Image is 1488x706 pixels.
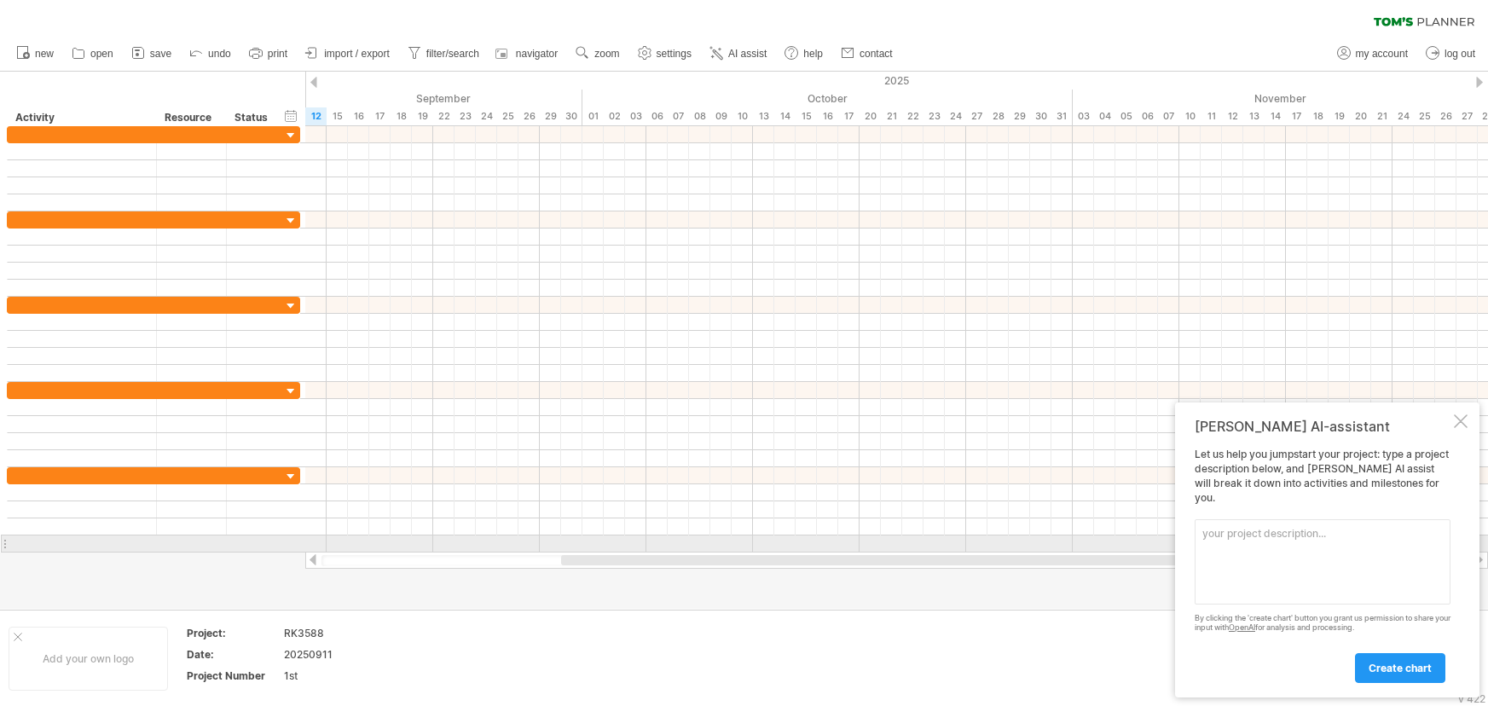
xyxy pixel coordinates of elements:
div: Friday, 12 September 2025 [305,107,327,125]
div: Resource [165,109,217,126]
div: Monday, 13 October 2025 [753,107,774,125]
span: filter/search [426,48,479,60]
div: Thursday, 6 November 2025 [1137,107,1158,125]
div: Friday, 7 November 2025 [1158,107,1179,125]
div: Tuesday, 25 November 2025 [1414,107,1435,125]
span: help [803,48,823,60]
div: Wednesday, 24 September 2025 [476,107,497,125]
span: zoom [594,48,619,60]
div: Tuesday, 11 November 2025 [1201,107,1222,125]
a: print [245,43,292,65]
div: Status [234,109,272,126]
div: Friday, 14 November 2025 [1265,107,1286,125]
div: 1st [284,668,427,683]
div: Monday, 6 October 2025 [646,107,668,125]
span: navigator [516,48,558,60]
div: Thursday, 16 October 2025 [817,107,838,125]
span: create chart [1369,662,1432,674]
div: Wednesday, 1 October 2025 [582,107,604,125]
a: create chart [1355,653,1445,683]
a: navigator [493,43,563,65]
div: 20250911 [284,647,427,662]
a: settings [634,43,697,65]
a: help [780,43,828,65]
div: Monday, 24 November 2025 [1392,107,1414,125]
div: September 2025 [113,90,582,107]
div: Tuesday, 16 September 2025 [348,107,369,125]
span: save [150,48,171,60]
span: contact [860,48,893,60]
a: new [12,43,59,65]
span: settings [657,48,692,60]
div: Friday, 21 November 2025 [1371,107,1392,125]
div: Wednesday, 26 November 2025 [1435,107,1456,125]
div: Friday, 24 October 2025 [945,107,966,125]
div: Thursday, 25 September 2025 [497,107,518,125]
div: Wednesday, 29 October 2025 [1009,107,1030,125]
div: [PERSON_NAME] AI-assistant [1195,418,1450,435]
div: Monday, 29 September 2025 [540,107,561,125]
a: contact [837,43,898,65]
a: import / export [301,43,395,65]
div: Monday, 22 September 2025 [433,107,455,125]
div: Date: [187,647,281,662]
span: undo [208,48,231,60]
div: Tuesday, 18 November 2025 [1307,107,1329,125]
div: Project: [187,626,281,640]
div: Monday, 10 November 2025 [1179,107,1201,125]
a: OpenAI [1229,622,1255,632]
div: Friday, 17 October 2025 [838,107,860,125]
div: Wednesday, 8 October 2025 [689,107,710,125]
span: new [35,48,54,60]
div: Project Number [187,668,281,683]
div: Add your own logo [9,627,168,691]
div: Wednesday, 15 October 2025 [796,107,817,125]
a: zoom [571,43,624,65]
div: Tuesday, 30 September 2025 [561,107,582,125]
div: Friday, 19 September 2025 [412,107,433,125]
div: Tuesday, 4 November 2025 [1094,107,1115,125]
div: Friday, 26 September 2025 [518,107,540,125]
span: import / export [324,48,390,60]
div: Thursday, 27 November 2025 [1456,107,1478,125]
div: Tuesday, 28 October 2025 [987,107,1009,125]
div: Thursday, 2 October 2025 [604,107,625,125]
div: Monday, 3 November 2025 [1073,107,1094,125]
div: Activity [15,109,147,126]
a: log out [1421,43,1480,65]
div: Thursday, 20 November 2025 [1350,107,1371,125]
div: Wednesday, 22 October 2025 [902,107,923,125]
span: log out [1445,48,1475,60]
div: RK3588 [284,626,427,640]
div: Friday, 10 October 2025 [732,107,753,125]
div: Tuesday, 23 September 2025 [455,107,476,125]
a: undo [185,43,236,65]
span: print [268,48,287,60]
div: Thursday, 23 October 2025 [923,107,945,125]
a: open [67,43,119,65]
div: Monday, 15 September 2025 [327,107,348,125]
div: Thursday, 30 October 2025 [1030,107,1051,125]
div: Let us help you jumpstart your project: type a project description below, and [PERSON_NAME] AI as... [1195,448,1450,682]
div: By clicking the 'create chart' button you grant us permission to share your input with for analys... [1195,614,1450,633]
div: Tuesday, 14 October 2025 [774,107,796,125]
div: Thursday, 9 October 2025 [710,107,732,125]
div: Thursday, 18 September 2025 [391,107,412,125]
div: Friday, 31 October 2025 [1051,107,1073,125]
div: Wednesday, 5 November 2025 [1115,107,1137,125]
div: Tuesday, 7 October 2025 [668,107,689,125]
span: open [90,48,113,60]
div: Monday, 27 October 2025 [966,107,987,125]
span: AI assist [728,48,767,60]
div: v 422 [1458,692,1485,705]
div: Tuesday, 21 October 2025 [881,107,902,125]
a: AI assist [705,43,772,65]
div: Wednesday, 17 September 2025 [369,107,391,125]
a: filter/search [403,43,484,65]
div: Thursday, 13 November 2025 [1243,107,1265,125]
a: my account [1333,43,1413,65]
span: my account [1356,48,1408,60]
div: Wednesday, 19 November 2025 [1329,107,1350,125]
div: Wednesday, 12 November 2025 [1222,107,1243,125]
div: Monday, 17 November 2025 [1286,107,1307,125]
